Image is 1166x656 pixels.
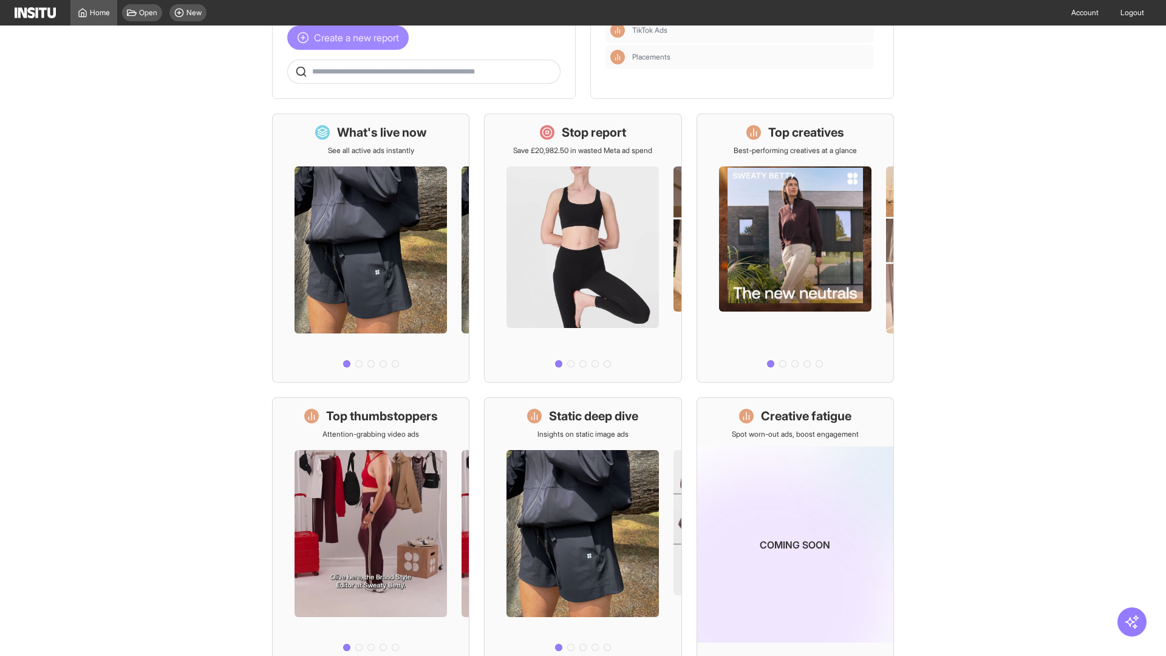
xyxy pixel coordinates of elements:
[513,146,652,155] p: Save £20,982.50 in wasted Meta ad spend
[632,52,869,62] span: Placements
[326,408,438,425] h1: Top thumbstoppers
[697,114,894,383] a: Top creativesBest-performing creatives at a glance
[610,23,625,38] div: Insights
[632,26,667,35] span: TikTok Ads
[484,114,681,383] a: Stop reportSave £20,982.50 in wasted Meta ad spend
[768,124,844,141] h1: Top creatives
[139,8,157,18] span: Open
[610,50,625,64] div: Insights
[90,8,110,18] span: Home
[537,429,629,439] p: Insights on static image ads
[337,124,427,141] h1: What's live now
[314,30,399,45] span: Create a new report
[186,8,202,18] span: New
[632,52,670,62] span: Placements
[734,146,857,155] p: Best-performing creatives at a glance
[328,146,414,155] p: See all active ads instantly
[562,124,626,141] h1: Stop report
[272,114,469,383] a: What's live nowSee all active ads instantly
[632,26,869,35] span: TikTok Ads
[15,7,56,18] img: Logo
[287,26,409,50] button: Create a new report
[322,429,419,439] p: Attention-grabbing video ads
[549,408,638,425] h1: Static deep dive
